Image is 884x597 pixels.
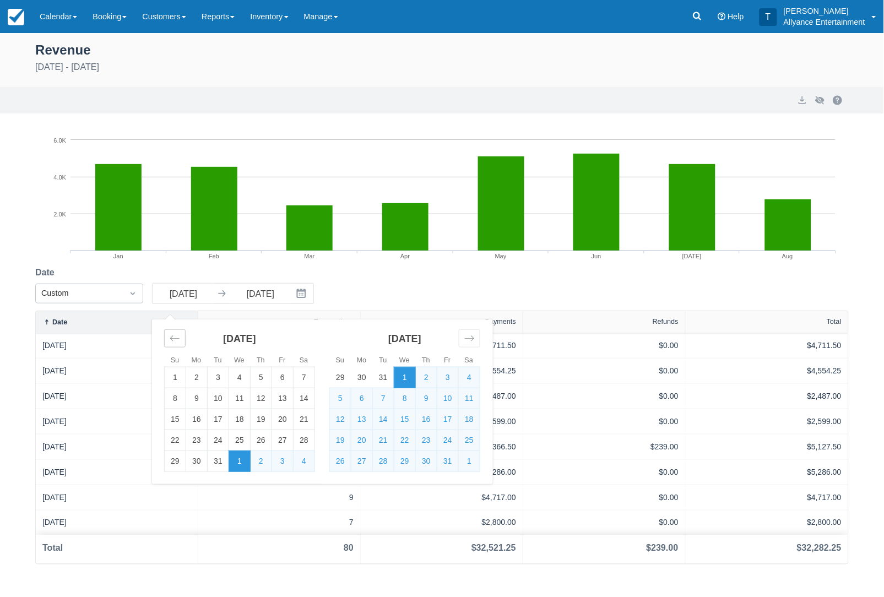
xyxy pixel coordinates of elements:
[444,356,451,364] small: Fr
[234,356,245,364] small: We
[208,430,229,451] td: Choose Tuesday, December 24, 2024 as your check-in date. It’s available.
[42,517,67,529] a: [DATE]
[186,409,208,430] td: Choose Monday, December 16, 2024 as your check-in date. It’s available.
[41,287,117,300] div: Custom
[416,367,437,388] td: Selected. Thursday, January 2, 2025
[416,409,437,430] td: Selected. Thursday, January 16, 2025
[294,367,315,388] td: Choose Saturday, December 7, 2024 as your check-in date. It’s available.
[422,356,430,364] small: Th
[186,388,208,409] td: Choose Monday, December 9, 2024 as your check-in date. It’s available.
[692,441,842,453] div: $5,127.50
[399,356,410,364] small: We
[208,388,229,409] td: Choose Tuesday, December 10, 2024 as your check-in date. It’s available.
[165,430,186,451] td: Choose Sunday, December 22, 2024 as your check-in date. It’s available.
[797,542,842,555] div: $32,282.25
[165,388,186,409] td: Choose Sunday, December 8, 2024 as your check-in date. It’s available.
[459,388,480,409] td: Selected. Saturday, January 11, 2025
[209,253,219,259] tspan: Feb
[42,466,67,478] a: [DATE]
[153,284,214,303] input: Start Date
[54,138,67,144] tspan: 6.0K
[42,542,63,555] div: Total
[351,430,373,451] td: Selected. Monday, January 20, 2025
[394,367,416,388] td: Selected as start date. Wednesday, January 1, 2025
[692,492,842,503] div: $4,717.00
[351,367,373,388] td: Choose Monday, December 30, 2024 as your check-in date. It’s available.
[152,319,492,484] div: Calendar
[437,388,459,409] td: Selected. Friday, January 10, 2025
[416,451,437,472] td: Selected. Thursday, January 30, 2025
[229,409,251,430] td: Choose Wednesday, December 18, 2024 as your check-in date. It’s available.
[459,367,480,388] td: Selected. Saturday, January 4, 2025
[205,492,354,503] div: 9
[459,329,480,348] div: Move forward to switch to the next month.
[437,367,459,388] td: Selected. Friday, January 3, 2025
[530,416,679,427] div: $0.00
[251,388,272,409] td: Choose Thursday, December 12, 2024 as your check-in date. It’s available.
[592,253,601,259] tspan: Jun
[692,466,842,478] div: $5,286.00
[351,409,373,430] td: Selected. Monday, January 13, 2025
[760,8,777,26] div: T
[229,451,251,472] td: Selected as start date. Wednesday, January 1, 2025
[437,409,459,430] td: Selected. Friday, January 17, 2025
[42,492,67,503] a: [DATE]
[530,492,679,503] div: $0.00
[35,40,849,58] div: Revenue
[373,430,394,451] td: Selected. Tuesday, January 21, 2025
[394,409,416,430] td: Selected. Wednesday, January 15, 2025
[367,492,516,503] div: $4,717.00
[272,451,294,472] td: Selected. Friday, January 3, 2025
[330,430,351,451] td: Selected. Sunday, January 19, 2025
[251,409,272,430] td: Choose Thursday, December 19, 2024 as your check-in date. It’s available.
[165,367,186,388] td: Choose Sunday, December 1, 2024 as your check-in date. It’s available.
[351,451,373,472] td: Selected. Monday, January 27, 2025
[208,367,229,388] td: Choose Tuesday, December 3, 2024 as your check-in date. It’s available.
[251,451,272,472] td: Selected. Thursday, January 2, 2025
[251,430,272,451] td: Choose Thursday, December 26, 2024 as your check-in date. It’s available.
[394,451,416,472] td: Selected. Wednesday, January 29, 2025
[214,356,221,364] small: Tu
[35,61,849,74] div: [DATE] - [DATE]
[8,9,24,25] img: checkfront-main-nav-mini-logo.png
[344,542,354,555] div: 80
[272,388,294,409] td: Choose Friday, December 13, 2024 as your check-in date. It’s available.
[459,409,480,430] td: Selected. Saturday, January 18, 2025
[291,284,313,303] button: Interact with the calendar and add the check-in date for your trip.
[530,365,679,377] div: $0.00
[351,388,373,409] td: Selected. Monday, January 6, 2025
[416,430,437,451] td: Selected. Thursday, January 23, 2025
[330,409,351,430] td: Selected. Sunday, January 12, 2025
[459,451,480,472] td: Selected. Saturday, February 1, 2025
[54,175,67,181] tspan: 4.0K
[796,94,809,107] button: export
[728,12,744,21] span: Help
[208,451,229,472] td: Choose Tuesday, December 31, 2024 as your check-in date. It’s available.
[230,284,291,303] input: End Date
[42,390,67,402] a: [DATE]
[784,6,865,17] p: [PERSON_NAME]
[783,253,794,259] tspan: Aug
[394,430,416,451] td: Selected. Wednesday, January 22, 2025
[647,542,679,555] div: $239.00
[186,430,208,451] td: Choose Monday, December 23, 2024 as your check-in date. It’s available.
[373,388,394,409] td: Selected. Tuesday, January 7, 2025
[485,318,516,325] div: Payments
[279,356,286,364] small: Fr
[165,409,186,430] td: Choose Sunday, December 15, 2024 as your check-in date. It’s available.
[394,388,416,409] td: Selected. Wednesday, January 8, 2025
[495,253,507,259] tspan: May
[683,253,702,259] tspan: [DATE]
[530,466,679,478] div: $0.00
[388,333,421,344] strong: [DATE]
[294,409,315,430] td: Choose Saturday, December 21, 2024 as your check-in date. It’s available.
[314,318,354,325] div: Transactions
[229,367,251,388] td: Choose Wednesday, December 4, 2024 as your check-in date. It’s available.
[42,441,67,453] a: [DATE]
[437,430,459,451] td: Selected. Friday, January 24, 2025
[257,356,265,364] small: Th
[42,365,67,377] a: [DATE]
[229,388,251,409] td: Choose Wednesday, December 11, 2024 as your check-in date. It’s available.
[208,409,229,430] td: Choose Tuesday, December 17, 2024 as your check-in date. It’s available.
[692,416,842,427] div: $2,599.00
